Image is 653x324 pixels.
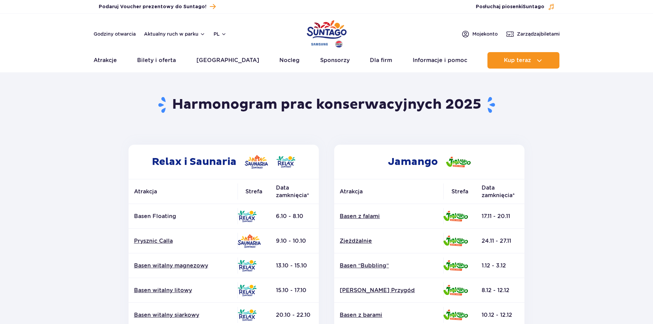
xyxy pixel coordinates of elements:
[487,52,559,69] button: Kup teraz
[134,237,232,245] a: Prysznic Calla
[270,278,319,303] td: 15.10 - 17.10
[334,145,524,179] h2: Jamango
[276,156,295,168] img: Relax
[476,179,524,204] th: Data zamknięcia*
[238,309,257,321] img: Relax
[504,57,531,63] span: Kup teraz
[472,31,498,37] span: Moje konto
[245,155,268,169] img: Saunaria
[99,3,206,10] span: Podaruj Voucher prezentowy do Suntago!
[99,2,216,11] a: Podaruj Voucher prezentowy do Suntago!
[238,211,257,222] img: Relax
[340,237,438,245] a: Zjeżdżalnie
[476,3,555,10] button: Posłuchaj piosenkiSuntago
[270,253,319,278] td: 13.10 - 15.10
[340,311,438,319] a: Basen z barami
[443,236,468,246] img: Jamango
[443,285,468,296] img: Jamango
[134,213,232,220] p: Basen Floating
[238,234,261,248] img: Saunaria
[340,262,438,269] a: Basen “Bubbling”
[137,52,176,69] a: Bilety i oferta
[443,179,476,204] th: Strefa
[443,260,468,271] img: Jamango
[134,262,232,269] a: Basen witalny magnezowy
[270,179,319,204] th: Data zamknięcia*
[94,31,136,37] a: Godziny otwarcia
[94,52,117,69] a: Atrakcje
[476,253,524,278] td: 1.12 - 3.12
[238,179,270,204] th: Strefa
[413,52,467,69] a: Informacje i pomoc
[476,278,524,303] td: 8.12 - 12.12
[134,287,232,294] a: Basen witalny litowy
[340,287,438,294] a: [PERSON_NAME] Przygód
[270,204,319,229] td: 6.10 - 8.10
[506,30,560,38] a: Zarządzajbiletami
[476,3,544,10] span: Posłuchaj piosenki
[129,179,238,204] th: Atrakcja
[238,285,257,296] img: Relax
[443,310,468,320] img: Jamango
[443,211,468,221] img: Jamango
[214,31,227,37] button: pl
[270,229,319,253] td: 9.10 - 10.10
[517,31,560,37] span: Zarządzaj biletami
[279,52,300,69] a: Nocleg
[134,311,232,319] a: Basen witalny siarkowy
[476,229,524,253] td: 24.11 - 27.11
[370,52,392,69] a: Dla firm
[320,52,350,69] a: Sponsorzy
[196,52,259,69] a: [GEOGRAPHIC_DATA]
[340,213,438,220] a: Basen z falami
[446,157,471,167] img: Jamango
[307,17,347,49] a: Park of Poland
[461,30,498,38] a: Mojekonto
[144,31,205,37] button: Aktualny ruch w parku
[334,179,443,204] th: Atrakcja
[238,260,257,272] img: Relax
[129,145,319,179] h2: Relax i Saunaria
[126,96,527,114] h1: Harmonogram prac konserwacyjnych 2025
[476,204,524,229] td: 17.11 - 20.11
[523,4,544,9] span: Suntago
